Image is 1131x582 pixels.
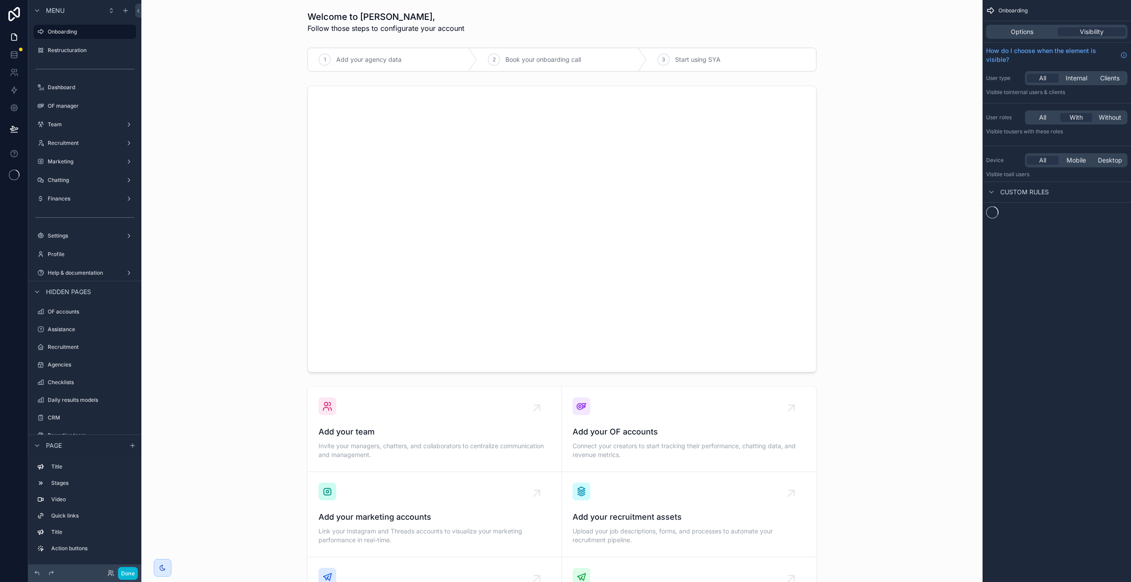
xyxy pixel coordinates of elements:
[48,47,134,54] label: Restructuration
[34,117,136,132] a: Team
[48,414,134,421] label: CRM
[1000,188,1049,197] span: Custom rules
[986,157,1021,164] label: Device
[1009,171,1029,178] span: all users
[1066,156,1086,165] span: Mobile
[46,6,65,15] span: Menu
[48,432,134,439] label: Reporting team
[48,269,122,276] label: Help & documentation
[34,393,136,407] a: Daily results models
[34,305,136,319] a: OF accounts
[51,496,133,503] label: Video
[986,46,1117,64] span: How do I choose when the element is visible?
[34,43,136,57] a: Restructuration
[34,411,136,425] a: CRM
[51,480,133,487] label: Stages
[51,545,133,552] label: Action buttons
[48,28,131,35] label: Onboarding
[34,375,136,389] a: Checklists
[34,229,136,243] a: Settings
[28,456,141,564] div: scrollable content
[48,232,122,239] label: Settings
[986,75,1021,82] label: User type
[51,529,133,536] label: Title
[34,136,136,150] a: Recruitment
[1039,74,1046,83] span: All
[48,121,122,128] label: Team
[51,512,133,519] label: Quick links
[48,308,134,315] label: OF accounts
[48,344,134,351] label: Recruitment
[48,102,134,110] label: OF manager
[51,463,133,470] label: Title
[986,114,1021,121] label: User roles
[1066,74,1087,83] span: Internal
[48,158,122,165] label: Marketing
[46,441,62,450] span: Page
[1039,156,1046,165] span: All
[986,89,1127,96] p: Visible to
[48,84,134,91] label: Dashboard
[34,99,136,113] a: OF manager
[986,128,1127,135] p: Visible to
[998,7,1028,14] span: Onboarding
[48,379,134,386] label: Checklists
[1011,27,1033,36] span: Options
[48,251,134,258] label: Profile
[1009,128,1063,135] span: Users with these roles
[34,322,136,336] a: Assistance
[986,46,1127,64] a: How do I choose when the element is visible?
[1098,156,1122,165] span: Desktop
[48,326,134,333] label: Assistance
[34,358,136,372] a: Agencies
[48,397,134,404] label: Daily results models
[48,140,122,147] label: Recruitment
[34,192,136,206] a: Finances
[46,287,91,296] span: Hidden pages
[1009,89,1065,95] span: Internal users & clients
[34,428,136,442] a: Reporting team
[1100,74,1120,83] span: Clients
[48,195,122,202] label: Finances
[118,567,138,580] button: Done
[986,171,1127,178] p: Visible to
[34,173,136,187] a: Chatting
[34,80,136,94] a: Dashboard
[1070,113,1083,122] span: With
[48,361,134,368] label: Agencies
[34,266,136,280] a: Help & documentation
[1080,27,1104,36] span: Visibility
[1099,113,1121,122] span: Without
[34,25,136,39] a: Onboarding
[34,340,136,354] a: Recruitment
[34,155,136,169] a: Marketing
[1039,113,1046,122] span: All
[34,247,136,261] a: Profile
[48,177,122,184] label: Chatting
